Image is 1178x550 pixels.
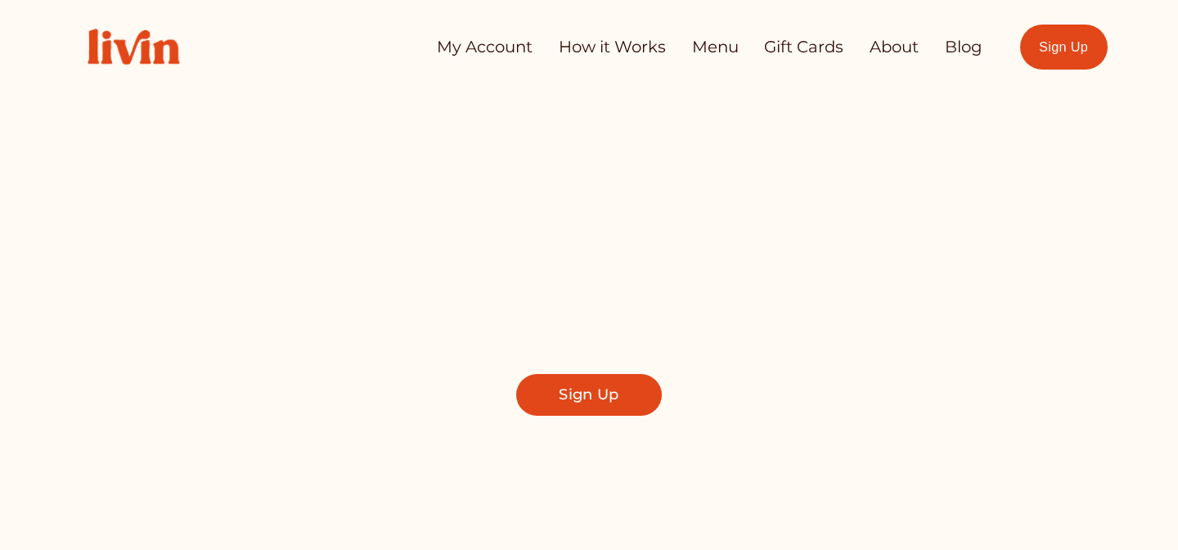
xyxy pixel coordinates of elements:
a: About [870,31,919,63]
a: Blog [945,31,982,63]
a: Sign Up [516,374,661,416]
span: Find a local chef who prepares customized, healthy meals in your kitchen [321,271,857,341]
a: Sign Up [1020,25,1108,70]
a: How it Works [559,31,666,63]
a: Menu [692,31,739,63]
img: Livin [70,11,196,82]
a: Gift Cards [764,31,843,63]
a: My Account [437,31,533,63]
span: Take Back Your Evenings [250,167,928,245]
